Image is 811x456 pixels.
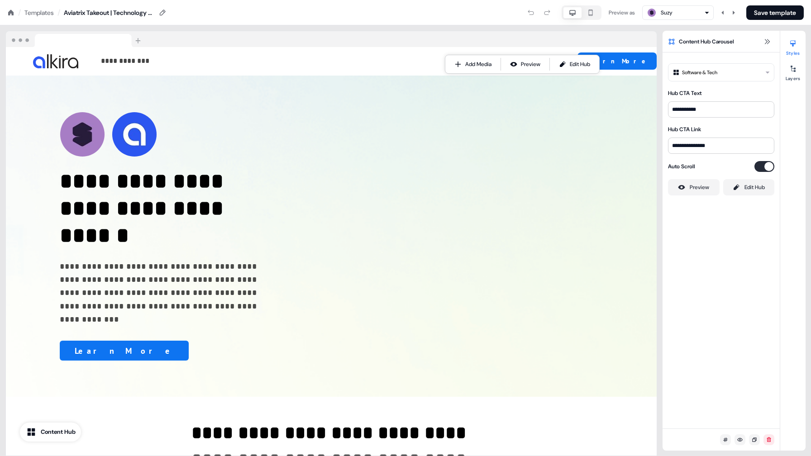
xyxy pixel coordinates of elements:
div: Add Media [465,60,491,69]
button: Add Media [447,57,499,71]
div: Suzy [661,8,673,17]
div: Content Hub [41,427,76,437]
div: Learn More [60,341,261,361]
button: Content Hub [20,423,81,442]
button: Preview [668,179,720,195]
button: Save template [746,5,804,20]
div: / [18,8,21,18]
div: Edit Hub [570,60,590,69]
button: Software & Tech [668,63,774,81]
span: Content Hub Carousel [679,37,734,46]
div: Aviatrix Takeout | Technology Template [64,8,154,17]
div: Preview as [609,8,635,17]
div: / [57,8,60,18]
div: Edit Hub [744,183,765,192]
div: Hub CTA Text [668,89,774,98]
img: Image [33,54,78,68]
div: Preview [690,183,709,192]
a: Edit Hub [723,179,775,195]
img: Browser topbar [6,31,145,47]
a: Templates [24,8,54,17]
button: Learn More [60,341,189,361]
button: Styles [780,36,806,56]
div: Software & Tech [682,69,717,76]
button: Suzy [642,5,714,20]
button: Layers [780,62,806,81]
button: Preview [503,57,548,71]
button: Learn More [577,52,657,70]
div: Preview [521,60,540,69]
a: Edit Hub [552,57,597,71]
label: Auto Scroll [668,162,695,171]
div: Hub CTA Link [668,125,774,134]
